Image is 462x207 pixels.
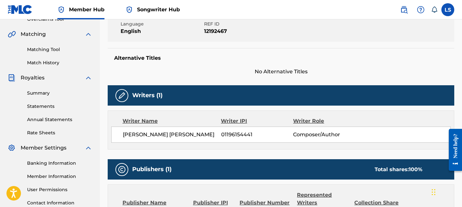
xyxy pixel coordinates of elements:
div: Notifications [431,6,437,13]
div: Publisher Number [240,199,292,207]
span: Member Hub [69,6,104,13]
span: Matching [21,30,46,38]
a: Annual Statements [27,116,92,123]
span: Songwriter Hub [137,6,180,13]
div: Help [414,3,427,16]
div: User Menu [441,3,454,16]
a: Contact Information [27,200,92,206]
span: [PERSON_NAME] [PERSON_NAME] [123,131,221,139]
a: Match History [27,59,92,66]
a: Statements [27,103,92,110]
span: REF ID [204,21,286,27]
div: Represented Writers [297,191,349,207]
img: Top Rightsholder [125,6,133,14]
span: 12192467 [204,27,286,35]
img: Royalties [8,74,15,82]
span: Royalties [21,74,44,82]
span: Language [121,21,202,27]
div: Writer Name [123,117,221,125]
div: Drag [432,182,436,202]
img: Matching [8,30,16,38]
img: Publishers [118,166,126,173]
div: Writer Role [293,117,359,125]
a: Public Search [398,3,410,16]
span: 01196154441 [221,131,293,139]
span: English [121,27,202,35]
img: expand [84,74,92,82]
h5: Writers (1) [132,92,162,99]
img: MLC Logo [8,5,33,14]
img: expand [84,30,92,38]
div: Collection Share [354,199,404,207]
span: Member Settings [21,144,66,152]
h5: Alternative Titles [114,55,448,61]
a: User Permissions [27,186,92,193]
img: Writers [118,92,126,99]
iframe: Resource Center [444,124,462,176]
a: Member Information [27,173,92,180]
span: Composer/Author [293,131,359,139]
a: Matching Tool [27,46,92,53]
a: Banking Information [27,160,92,167]
a: Summary [27,90,92,97]
span: 100 % [409,166,422,172]
div: Writer IPI [221,117,293,125]
h5: Publishers (1) [132,166,172,173]
div: Publisher IPI [193,199,235,207]
div: Total shares: [375,166,422,173]
div: Publisher Name [123,199,188,207]
img: help [417,6,425,14]
img: expand [84,144,92,152]
img: search [400,6,408,14]
iframe: Chat Widget [430,176,462,207]
img: Top Rightsholder [57,6,65,14]
img: Member Settings [8,144,15,152]
a: Rate Sheets [27,129,92,136]
span: No Alternative Titles [108,68,454,76]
